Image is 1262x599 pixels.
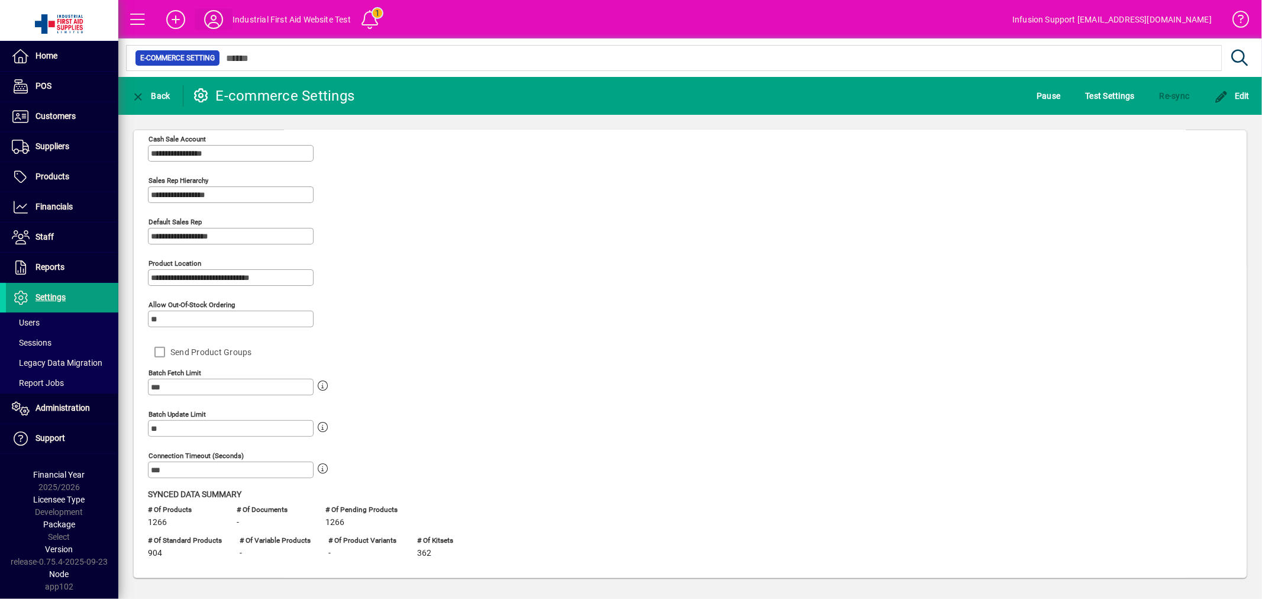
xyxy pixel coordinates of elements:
a: Home [6,41,118,71]
a: Reports [6,253,118,282]
span: Products [35,172,69,181]
a: Suppliers [6,132,118,162]
a: Sessions [6,333,118,353]
a: Legacy Data Migration [6,353,118,373]
span: Staff [35,232,54,241]
span: Users [12,318,40,327]
span: - [240,549,242,558]
button: Re-sync [1157,85,1193,107]
button: Profile [195,9,233,30]
a: Support [6,424,118,453]
span: Edit [1215,91,1250,101]
span: # of Documents [237,506,308,514]
mat-label: Batch update limit [149,410,206,418]
button: Test Settings [1083,85,1138,107]
span: Version [46,545,73,554]
span: 362 [417,549,431,558]
span: E-commerce Setting [140,52,215,64]
span: Home [35,51,57,60]
span: - [328,549,331,558]
a: Knowledge Base [1224,2,1247,41]
div: Industrial First Aid Website Test [233,10,351,29]
span: Test Settings [1086,86,1135,105]
a: POS [6,72,118,101]
span: Suppliers [35,141,69,151]
span: Support [35,433,65,443]
span: # of Pending Products [325,506,398,514]
span: Synced Data Summary [148,489,241,499]
span: Re-sync [1160,86,1190,105]
span: # of Standard Products [148,537,222,545]
span: POS [35,81,51,91]
span: # of Kitsets [417,537,488,545]
span: Back [131,91,170,101]
span: Financials [35,202,73,211]
mat-label: Connection timeout (seconds) [149,452,244,460]
div: Infusion Support [EMAIL_ADDRESS][DOMAIN_NAME] [1012,10,1212,29]
mat-label: Sales Rep Hierarchy [149,176,208,185]
span: # of Product Variants [328,537,399,545]
a: Customers [6,102,118,131]
span: Node [50,569,69,579]
mat-label: Batch fetch limit [149,369,201,377]
span: Sessions [12,338,51,347]
span: # of Variable Products [240,537,311,545]
mat-label: Default sales rep [149,218,202,226]
a: Report Jobs [6,373,118,393]
a: Administration [6,394,118,423]
span: Licensee Type [34,495,85,504]
span: # of Products [148,506,219,514]
div: E-commerce Settings [192,86,355,105]
span: Pause [1037,86,1060,105]
button: Back [128,85,173,107]
mat-label: Cash sale account [149,135,206,143]
a: Staff [6,223,118,252]
span: Customers [35,111,76,121]
span: 1266 [325,518,344,527]
a: Products [6,162,118,192]
app-page-header-button: Back [118,85,183,107]
button: Pause [1034,85,1063,107]
span: 1266 [148,518,167,527]
span: Financial Year [34,470,85,479]
span: Reports [35,262,64,272]
button: Edit [1212,85,1253,107]
span: 904 [148,549,162,558]
span: Settings [35,292,66,302]
span: Legacy Data Migration [12,358,102,368]
a: Users [6,313,118,333]
mat-label: Product location [149,259,201,268]
span: Report Jobs [12,378,64,388]
span: Package [43,520,75,529]
span: Administration [35,403,90,413]
button: Add [157,9,195,30]
mat-label: Allow out-of-stock ordering [149,301,235,309]
a: Financials [6,192,118,222]
span: - [237,518,239,527]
